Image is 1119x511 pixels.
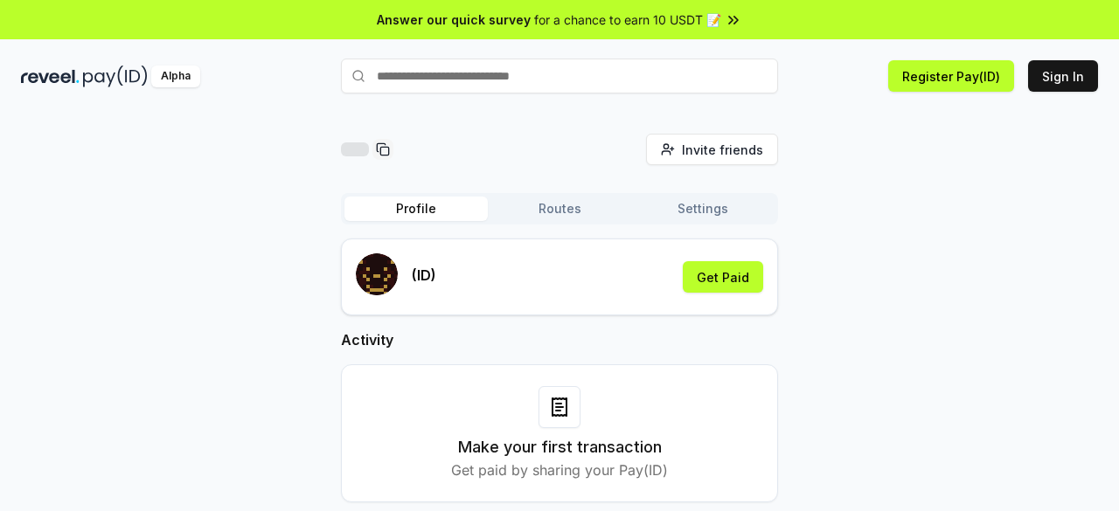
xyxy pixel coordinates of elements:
[83,66,148,87] img: pay_id
[1028,60,1098,92] button: Sign In
[21,66,80,87] img: reveel_dark
[888,60,1014,92] button: Register Pay(ID)
[412,265,436,286] p: (ID)
[534,10,721,29] span: for a chance to earn 10 USDT 📝
[682,141,763,159] span: Invite friends
[631,197,775,221] button: Settings
[344,197,488,221] button: Profile
[451,459,668,480] p: Get paid by sharing your Pay(ID)
[377,10,531,29] span: Answer our quick survey
[646,134,778,165] button: Invite friends
[683,261,763,293] button: Get Paid
[151,66,200,87] div: Alpha
[458,435,662,459] h3: Make your first transaction
[488,197,631,221] button: Routes
[341,329,778,350] h2: Activity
